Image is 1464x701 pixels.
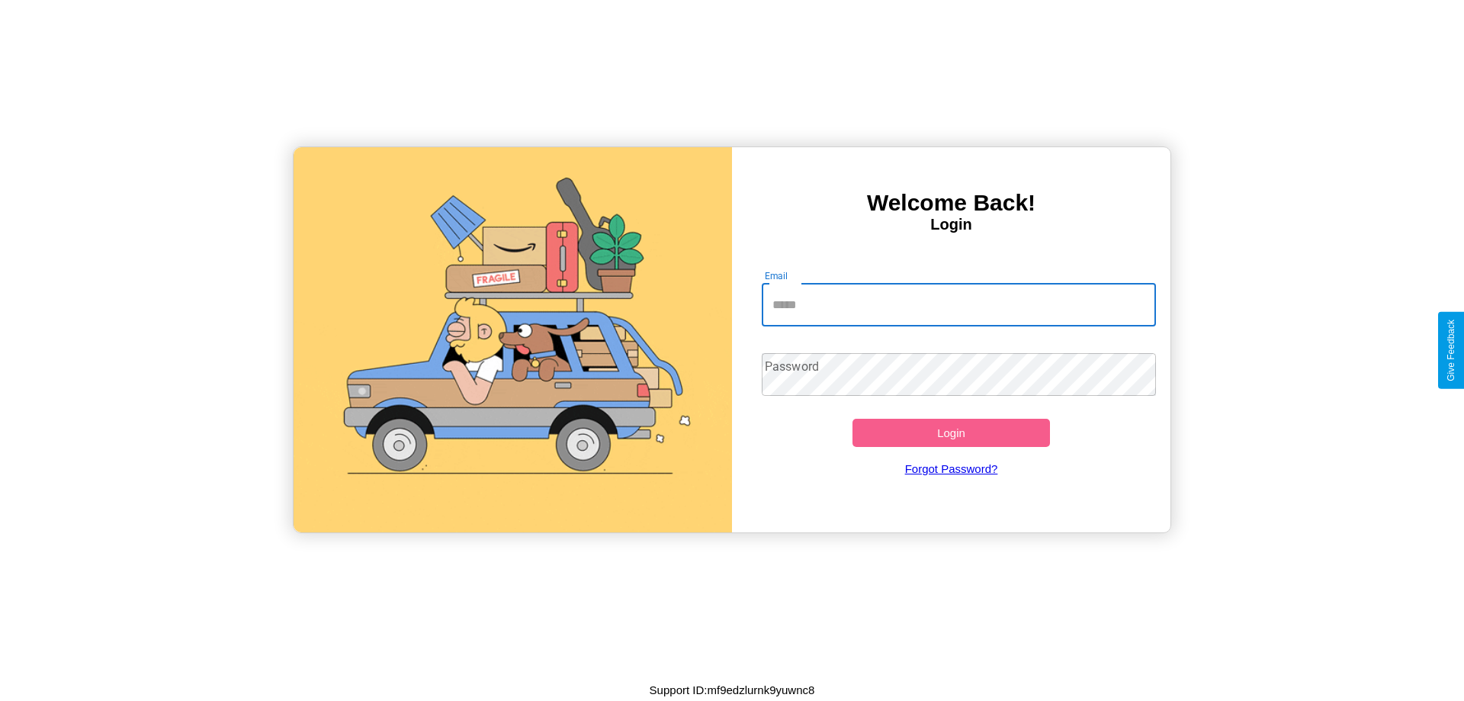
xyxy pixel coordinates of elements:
label: Email [765,269,788,282]
a: Forgot Password? [754,447,1149,490]
button: Login [852,419,1050,447]
p: Support ID: mf9edzlurnk9yuwnc8 [650,680,815,700]
h3: Welcome Back! [732,190,1170,216]
h4: Login [732,216,1170,233]
img: gif [294,147,732,532]
div: Give Feedback [1446,320,1456,381]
